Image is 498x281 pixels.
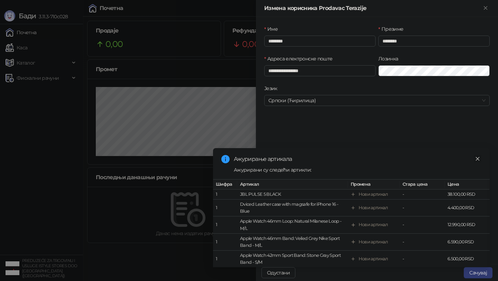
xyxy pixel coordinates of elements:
[378,55,403,62] label: Лозинка
[400,200,445,216] td: -
[359,204,388,211] div: Нови артикал
[348,180,400,190] th: Промена
[264,85,282,92] label: Језик
[400,190,445,200] td: -
[378,25,408,33] label: Презиме
[400,216,445,233] td: -
[237,251,348,268] td: Apple Watch 42mm Sport Band: Stone Gray Sport Band - S/M
[237,200,348,216] td: Dviced Leather case with magsafe for iPhone 16 - Blue
[400,180,445,190] th: Стара цена
[475,156,480,161] span: close
[264,25,282,33] label: Име
[221,155,230,163] span: info-circle
[264,65,376,76] input: Адреса електронске поште
[359,239,388,245] div: Нови артикал
[268,95,486,106] span: Српски (Ћирилица)
[213,180,237,190] th: Шифра
[264,36,376,47] input: Име
[445,216,490,233] td: 12.990,00 RSD
[264,55,337,62] label: Адреса електронске поште
[237,234,348,251] td: Apple Watch 46mm Band: Veiled Grey Nike Sport Band - M/L
[481,4,490,12] button: Close
[234,155,481,163] div: Ажурирање артикала
[378,36,490,47] input: Презиме
[359,255,388,262] div: Нови артикал
[237,190,348,200] td: JBL PULSE 5 BLACK
[359,191,388,198] div: Нови артикал
[445,251,490,268] td: 6.500,00 RSD
[264,4,481,12] div: Измена корисника Prodavac Terazije
[400,234,445,251] td: -
[378,65,490,76] input: Лозинка
[213,251,237,268] td: 1
[445,180,490,190] th: Цена
[445,200,490,216] td: 4.400,00 RSD
[213,200,237,216] td: 1
[237,216,348,233] td: Apple Watch 46mm Loop: Natural Milanese Loop - M/L
[213,234,237,251] td: 1
[474,155,481,163] a: Close
[237,180,348,190] th: Артикал
[359,221,388,228] div: Нови артикал
[213,216,237,233] td: 1
[445,234,490,251] td: 6.590,00 RSD
[400,251,445,268] td: -
[213,190,237,200] td: 1
[234,166,481,174] div: Ажурирани су следећи артикли:
[445,190,490,200] td: 38.100,00 RSD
